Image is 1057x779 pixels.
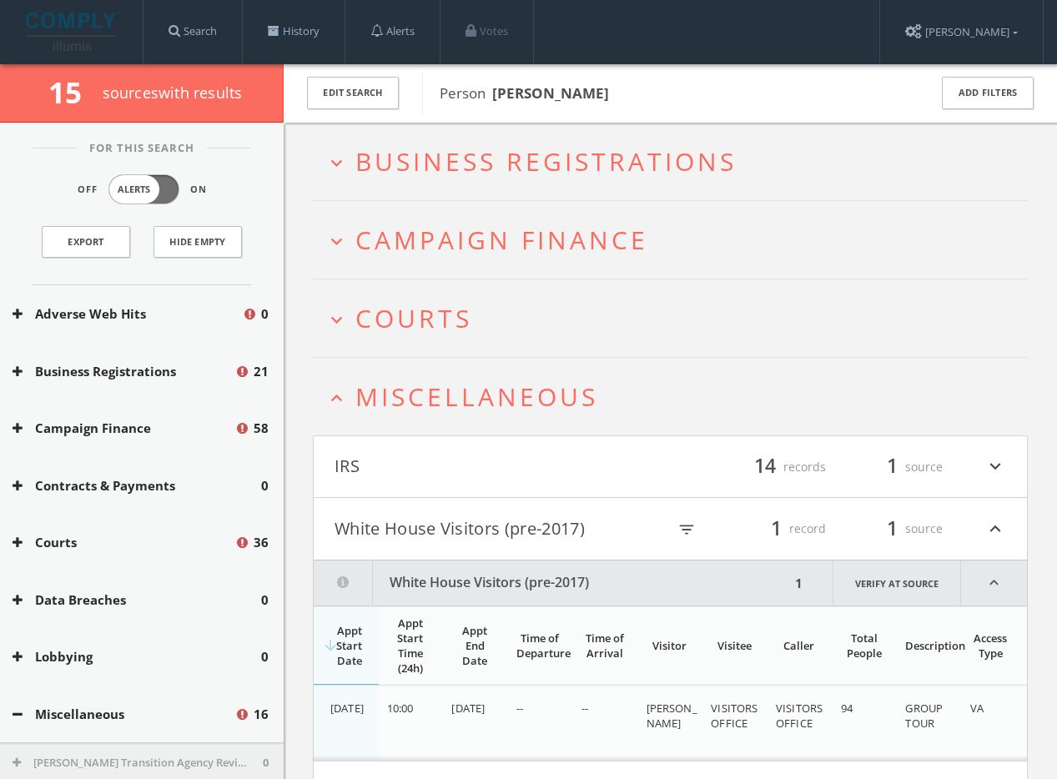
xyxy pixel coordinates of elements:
span: -- [516,701,523,716]
button: White House Visitors (pre-2017) [314,560,790,606]
div: Caller [776,638,823,653]
span: 15 [48,73,96,112]
i: expand_less [961,560,1027,606]
button: Campaign Finance [13,419,234,438]
span: [DATE] [330,701,364,716]
span: 14 [747,452,783,481]
button: [PERSON_NAME] Transition Agency Review Teams [13,755,263,771]
i: expand_more [325,230,348,253]
button: White House Visitors (pre-2017) [335,515,667,543]
span: For This Search [77,140,207,157]
span: 1 [763,514,789,543]
button: expand_moreCampaign Finance [325,226,1028,254]
div: source [843,453,943,481]
span: 58 [254,419,269,438]
div: Visitee [711,638,758,653]
span: On [190,183,207,197]
button: Lobbying [13,647,261,666]
button: expand_moreBusiness Registrations [325,148,1028,175]
i: arrow_downward [322,637,339,654]
span: 0 [261,304,269,324]
button: IRS [335,453,671,481]
i: expand_more [325,309,348,331]
div: grid [314,686,1027,761]
button: Courts [13,533,234,552]
button: Add Filters [942,77,1034,109]
span: -- [581,701,588,716]
span: 94 [841,701,853,716]
span: 36 [254,533,269,552]
span: 0 [261,591,269,610]
span: 0 [261,476,269,495]
div: record [726,515,826,543]
div: Appt Start Time (24h) [387,616,434,676]
span: 0 [261,647,269,666]
span: 0 [263,755,269,771]
span: Person [440,83,609,103]
button: Miscellaneous [13,705,234,724]
i: expand_less [984,515,1006,543]
button: Data Breaches [13,591,261,610]
span: source s with results [103,83,243,103]
div: Access Type [970,631,1010,661]
button: expand_moreCourts [325,304,1028,332]
span: 10:00 [387,701,414,716]
span: Campaign Finance [355,223,648,257]
div: Time of Arrival [581,631,628,661]
span: 16 [254,705,269,724]
span: 1 [879,452,905,481]
span: Off [78,183,98,197]
b: [PERSON_NAME] [492,83,609,103]
button: Hide Empty [154,226,242,258]
div: source [843,515,943,543]
div: Appt End Date [451,623,498,668]
span: VISITORS OFFICE [776,701,823,731]
button: Adverse Web Hits [13,304,242,324]
i: expand_more [325,152,348,174]
button: Edit Search [307,77,399,109]
div: 1 [790,560,808,606]
span: 21 [254,362,269,381]
span: VISITORS OFFICE [711,701,758,731]
button: Contracts & Payments [13,476,261,495]
span: Miscellaneous [355,379,598,414]
div: Time of Departure [516,631,563,661]
i: expand_more [984,453,1006,481]
div: Total People [841,631,888,661]
div: records [726,453,826,481]
span: 1 [879,514,905,543]
i: filter_list [677,520,696,539]
a: Verify at source [833,560,961,606]
div: Description [905,638,952,653]
span: VA [970,701,984,716]
button: Business Registrations [13,362,234,381]
i: expand_less [325,387,348,410]
div: Appt Start Date [330,623,369,668]
a: Export [42,226,130,258]
span: Business Registrations [355,144,737,178]
span: GROUP TOUR [905,701,943,731]
span: [PERSON_NAME] [647,701,697,731]
span: [DATE] [451,701,485,716]
img: illumis [26,13,119,51]
span: Courts [355,301,472,335]
button: expand_lessMiscellaneous [325,383,1028,410]
div: Visitor [647,638,693,653]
